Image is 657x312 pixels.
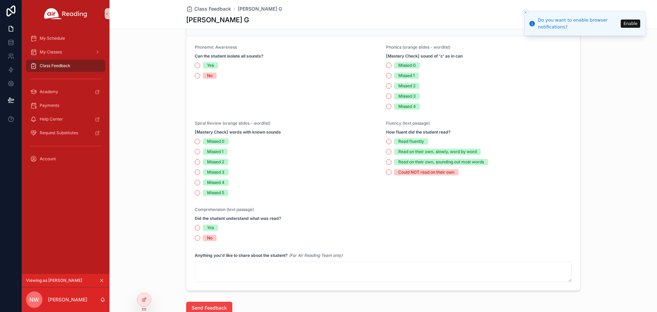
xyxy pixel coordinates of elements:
[44,8,87,19] img: App logo
[398,169,454,175] div: Could NOT read on their own
[386,121,430,126] span: Fluency (text passage)
[398,138,424,145] div: Read fluently
[398,149,477,155] div: Read on their own, slowly, word by word
[26,278,82,283] span: Viewing as [PERSON_NAME]
[40,116,63,122] span: Help Center
[398,62,416,68] div: Missed 0
[207,225,214,231] div: Yes
[40,156,56,162] span: Account
[40,49,62,55] span: My Classes
[207,149,223,155] div: Missed 1
[26,113,105,125] a: Help Center
[29,296,39,304] span: NW
[207,138,224,145] div: Missed 0
[26,86,105,98] a: Academy
[40,89,58,95] span: Academy
[207,73,212,79] div: No
[186,5,231,12] a: Class Feedback
[26,60,105,72] a: Class Feedback
[22,27,109,174] div: scrollable content
[207,62,214,68] div: Yes
[195,121,270,126] span: Spiral Review (orange slides - wordlist)
[186,15,249,25] h1: [PERSON_NAME] G
[26,153,105,165] a: Account
[538,17,619,30] div: Do you want to enable browser notifications?
[522,9,529,16] button: Close toast
[398,83,415,89] div: Missed 2
[40,36,65,41] span: My Schedule
[398,73,415,79] div: Missed 1
[207,159,224,165] div: Missed 2
[386,129,451,135] strong: How fluent did the student read?
[48,296,87,303] p: [PERSON_NAME]
[26,32,105,45] a: My Schedule
[207,190,224,196] div: Missed 5
[207,235,212,241] div: No
[621,20,640,28] button: Enable
[195,216,281,221] strong: Did the student understand what was read?
[192,304,227,311] span: Send Feedback
[398,159,484,165] div: Read on their own, sounding out most words
[26,127,105,139] a: Request Substitutes
[194,5,231,12] span: Class Feedback
[289,253,343,258] em: (For Air Reading Team only)
[40,63,70,68] span: Class Feedback
[398,103,416,110] div: Missed 4
[195,45,237,50] span: Phonemic Awareness
[40,103,59,108] span: Payments
[398,93,416,99] div: Missed 3
[195,129,281,135] strong: [Mastery Check] words with known sounds
[207,169,224,175] div: Missed 3
[26,46,105,58] a: My Classes
[386,45,450,50] span: Phonics (orange slides - wordlist)
[386,53,463,59] strong: [Mastery Check] sound of 'c' as in can
[238,5,282,12] a: [PERSON_NAME] G
[40,130,78,136] span: Request Substitutes
[207,179,224,186] div: Missed 4
[195,53,263,59] strong: Can the student isolate all sounds?
[195,253,288,258] strong: Anything you'd like to share about the student?
[26,99,105,112] a: Payments
[195,207,254,212] span: Comprehension (text passage)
